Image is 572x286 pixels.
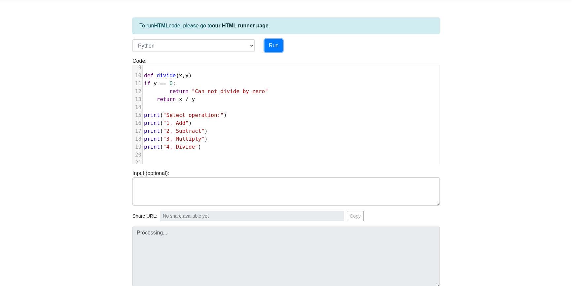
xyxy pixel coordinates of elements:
div: 21 [133,159,142,167]
span: "3. Multiply" [163,136,204,142]
div: 9 [133,64,142,72]
span: ( ) [144,120,192,126]
div: 10 [133,72,142,80]
div: To run code, please go to . [132,18,440,34]
button: Copy [347,211,364,221]
span: return [169,88,189,94]
a: our HTML runner page [212,23,268,28]
input: No share available yet [160,211,344,221]
span: "Select operation:" [163,112,224,118]
span: def [144,72,154,79]
span: ( ) [144,136,208,142]
span: print [144,128,160,134]
button: Run [265,39,283,52]
div: 12 [133,88,142,95]
span: / [185,96,189,102]
span: x [179,72,182,79]
span: ( ) [144,128,208,134]
div: 19 [133,143,142,151]
span: y [192,96,195,102]
div: 11 [133,80,142,88]
span: ( , ) [144,72,192,79]
span: "Can not divide by zero" [192,88,268,94]
span: : [144,80,176,87]
div: 16 [133,119,142,127]
span: print [144,120,160,126]
span: == [160,80,166,87]
span: divide [157,72,176,79]
span: print [144,136,160,142]
span: 0 [169,80,173,87]
div: Code: [127,57,445,164]
span: if [144,80,150,87]
span: Share URL: [132,213,157,220]
span: print [144,112,160,118]
div: 13 [133,95,142,103]
div: 17 [133,127,142,135]
div: 20 [133,151,142,159]
strong: HTML [154,23,168,28]
span: y [154,80,157,87]
span: "1. Add" [163,120,189,126]
span: ( ) [144,144,201,150]
span: return [157,96,176,102]
div: 18 [133,135,142,143]
span: "2. Subtract" [163,128,204,134]
span: print [144,144,160,150]
span: ( ) [144,112,227,118]
div: Input (optional): [127,169,445,206]
div: 15 [133,111,142,119]
span: "4. Divide" [163,144,198,150]
div: 14 [133,103,142,111]
span: y [185,72,189,79]
span: x [179,96,182,102]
